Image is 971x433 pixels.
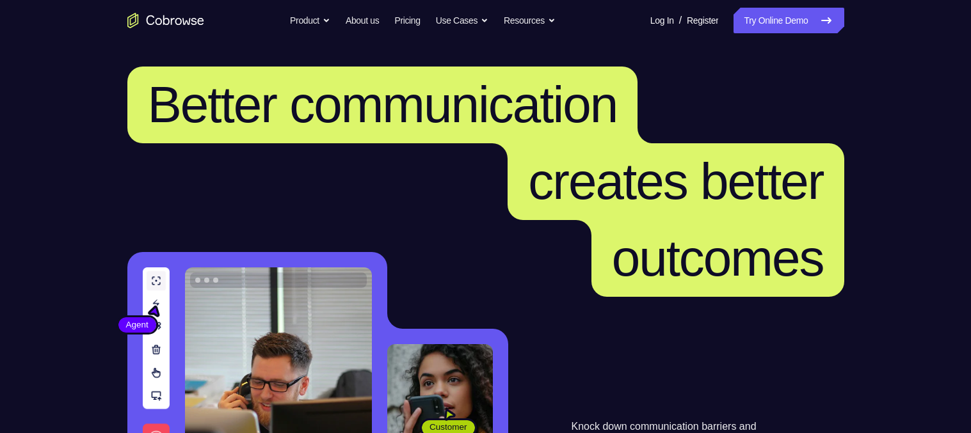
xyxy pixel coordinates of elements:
span: Better communication [148,76,618,133]
a: Pricing [394,8,420,33]
a: About us [346,8,379,33]
a: Go to the home page [127,13,204,28]
button: Product [290,8,330,33]
span: / [679,13,682,28]
button: Resources [504,8,556,33]
span: outcomes [612,230,824,287]
span: Agent [118,319,156,331]
a: Register [687,8,718,33]
a: Log In [650,8,674,33]
span: creates better [528,153,823,210]
button: Use Cases [436,8,488,33]
a: Try Online Demo [734,8,844,33]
